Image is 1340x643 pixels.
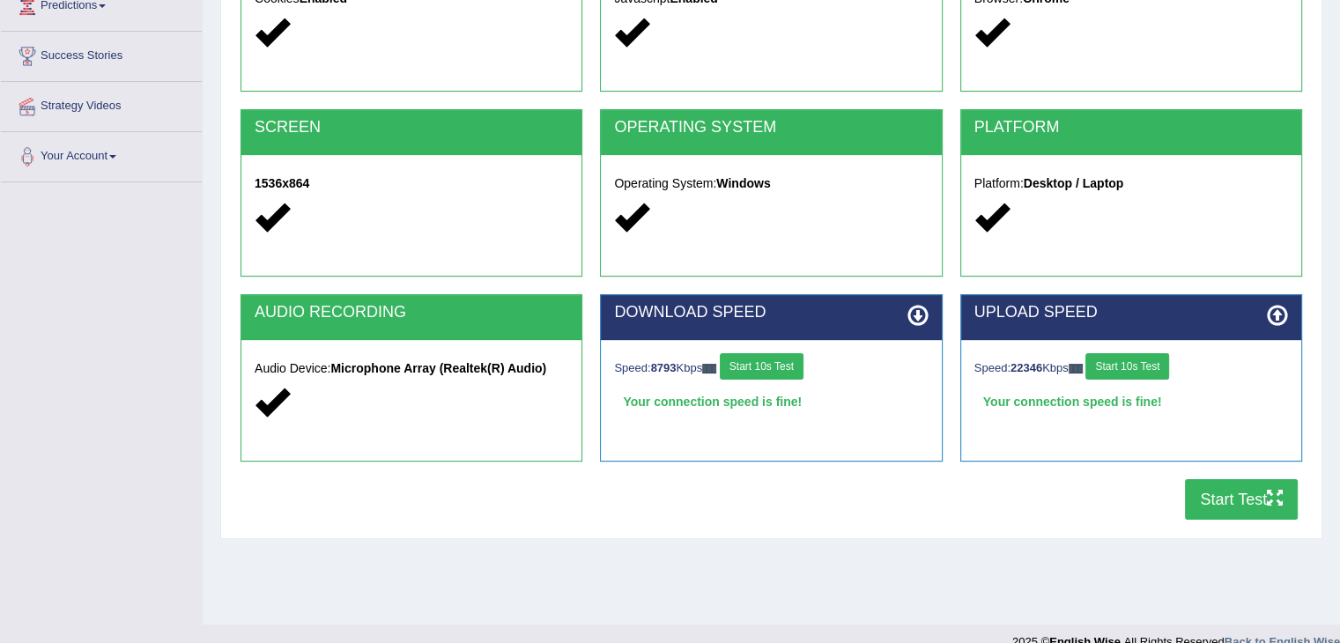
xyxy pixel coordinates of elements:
a: Success Stories [1,32,202,76]
strong: Desktop / Laptop [1024,176,1124,190]
button: Start 10s Test [720,353,803,380]
div: Speed: Kbps [974,353,1288,384]
strong: Windows [716,176,770,190]
h2: PLATFORM [974,119,1288,137]
strong: Microphone Array (Realtek(R) Audio) [330,361,546,375]
h5: Audio Device: [255,362,568,375]
h5: Platform: [974,177,1288,190]
strong: 8793 [651,361,677,374]
button: Start 10s Test [1085,353,1169,380]
div: Speed: Kbps [614,353,928,384]
a: Your Account [1,132,202,176]
h2: UPLOAD SPEED [974,304,1288,321]
h2: AUDIO RECORDING [255,304,568,321]
h2: SCREEN [255,119,568,137]
h5: Operating System: [614,177,928,190]
button: Start Test [1185,479,1298,520]
img: ajax-loader-fb-connection.gif [1069,364,1083,373]
div: Your connection speed is fine! [614,388,928,415]
strong: 1536x864 [255,176,309,190]
div: Your connection speed is fine! [974,388,1288,415]
strong: 22346 [1011,361,1042,374]
h2: OPERATING SYSTEM [614,119,928,137]
h2: DOWNLOAD SPEED [614,304,928,321]
img: ajax-loader-fb-connection.gif [702,364,716,373]
a: Strategy Videos [1,82,202,126]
